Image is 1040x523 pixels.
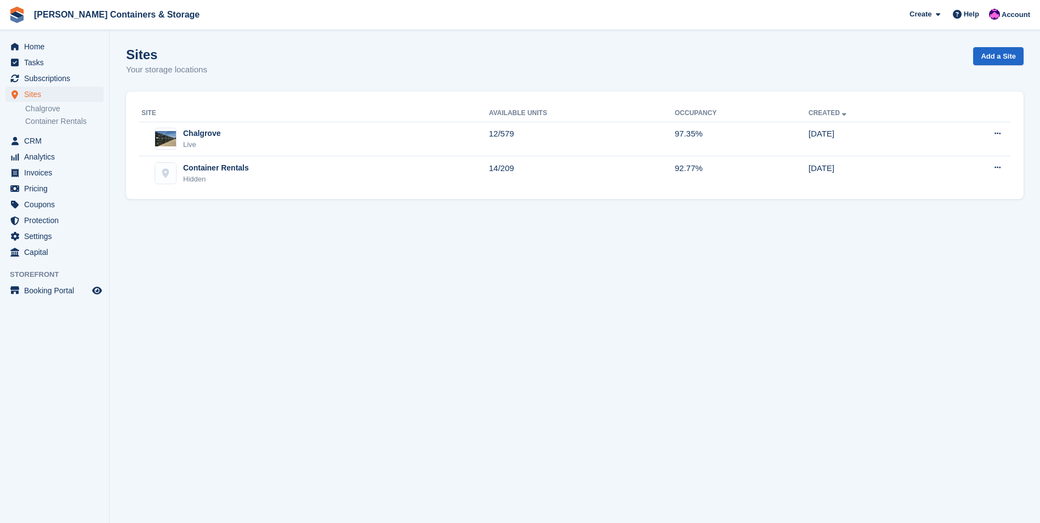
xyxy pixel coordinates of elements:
[973,47,1024,65] a: Add a Site
[24,245,90,260] span: Capital
[5,245,104,260] a: menu
[809,122,936,156] td: [DATE]
[5,87,104,102] a: menu
[5,197,104,212] a: menu
[24,55,90,70] span: Tasks
[5,229,104,244] a: menu
[183,174,249,185] div: Hidden
[25,116,104,127] a: Container Rentals
[24,133,90,149] span: CRM
[24,197,90,212] span: Coupons
[5,71,104,86] a: menu
[183,139,220,150] div: Live
[24,87,90,102] span: Sites
[675,122,809,156] td: 97.35%
[5,213,104,228] a: menu
[126,47,207,62] h1: Sites
[964,9,979,20] span: Help
[30,5,204,24] a: [PERSON_NAME] Containers & Storage
[809,109,849,117] a: Created
[989,9,1000,20] img: Nathan Edwards
[24,39,90,54] span: Home
[183,162,249,174] div: Container Rentals
[24,229,90,244] span: Settings
[5,149,104,164] a: menu
[5,133,104,149] a: menu
[5,55,104,70] a: menu
[675,156,809,190] td: 92.77%
[489,105,675,122] th: Available Units
[5,181,104,196] a: menu
[5,165,104,180] a: menu
[24,181,90,196] span: Pricing
[155,131,176,147] img: Image of Chalgrove site
[126,64,207,76] p: Your storage locations
[9,7,25,23] img: stora-icon-8386f47178a22dfd0bd8f6a31ec36ba5ce8667c1dd55bd0f319d3a0aa187defe.svg
[675,105,809,122] th: Occupancy
[25,104,104,114] a: Chalgrove
[24,165,90,180] span: Invoices
[183,128,220,139] div: Chalgrove
[489,122,675,156] td: 12/579
[155,163,176,184] img: Container Rentals site image placeholder
[10,269,109,280] span: Storefront
[809,156,936,190] td: [DATE]
[24,71,90,86] span: Subscriptions
[24,283,90,298] span: Booking Portal
[139,105,489,122] th: Site
[910,9,931,20] span: Create
[5,39,104,54] a: menu
[90,284,104,297] a: Preview store
[1002,9,1030,20] span: Account
[24,149,90,164] span: Analytics
[24,213,90,228] span: Protection
[5,283,104,298] a: menu
[489,156,675,190] td: 14/209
